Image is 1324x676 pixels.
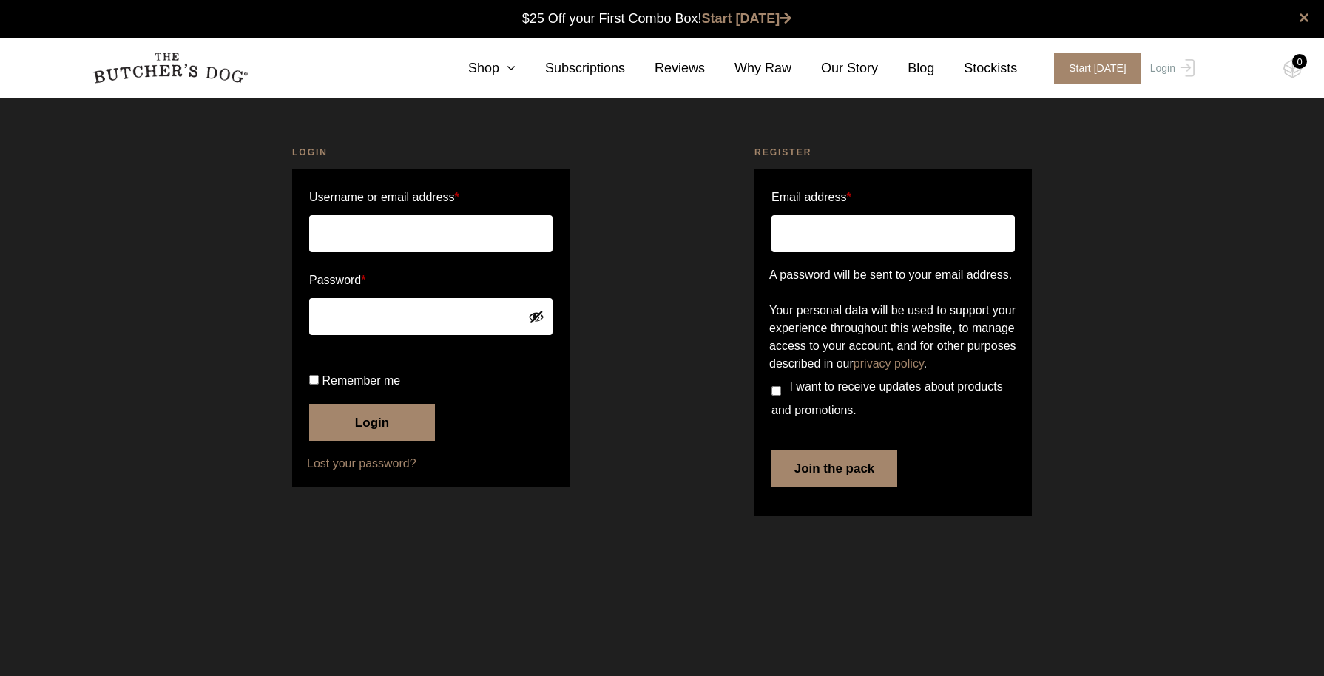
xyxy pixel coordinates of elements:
[309,186,553,209] label: Username or email address
[307,455,555,473] a: Lost your password?
[771,186,851,209] label: Email address
[528,308,544,325] button: Show password
[1292,54,1307,69] div: 0
[854,357,924,370] a: privacy policy
[771,450,897,487] button: Join the pack
[1283,59,1302,78] img: TBD_Cart-Empty.png
[878,58,934,78] a: Blog
[309,268,553,292] label: Password
[516,58,625,78] a: Subscriptions
[1039,53,1146,84] a: Start [DATE]
[1146,53,1195,84] a: Login
[309,404,435,441] button: Login
[771,386,781,396] input: I want to receive updates about products and promotions.
[791,58,878,78] a: Our Story
[1054,53,1141,84] span: Start [DATE]
[625,58,705,78] a: Reviews
[702,11,792,26] a: Start [DATE]
[754,145,1032,160] h2: Register
[769,266,1017,284] p: A password will be sent to your email address.
[705,58,791,78] a: Why Raw
[439,58,516,78] a: Shop
[322,374,400,387] span: Remember me
[769,302,1017,373] p: Your personal data will be used to support your experience throughout this website, to manage acc...
[934,58,1017,78] a: Stockists
[1299,9,1309,27] a: close
[309,375,319,385] input: Remember me
[771,380,1003,416] span: I want to receive updates about products and promotions.
[292,145,570,160] h2: Login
